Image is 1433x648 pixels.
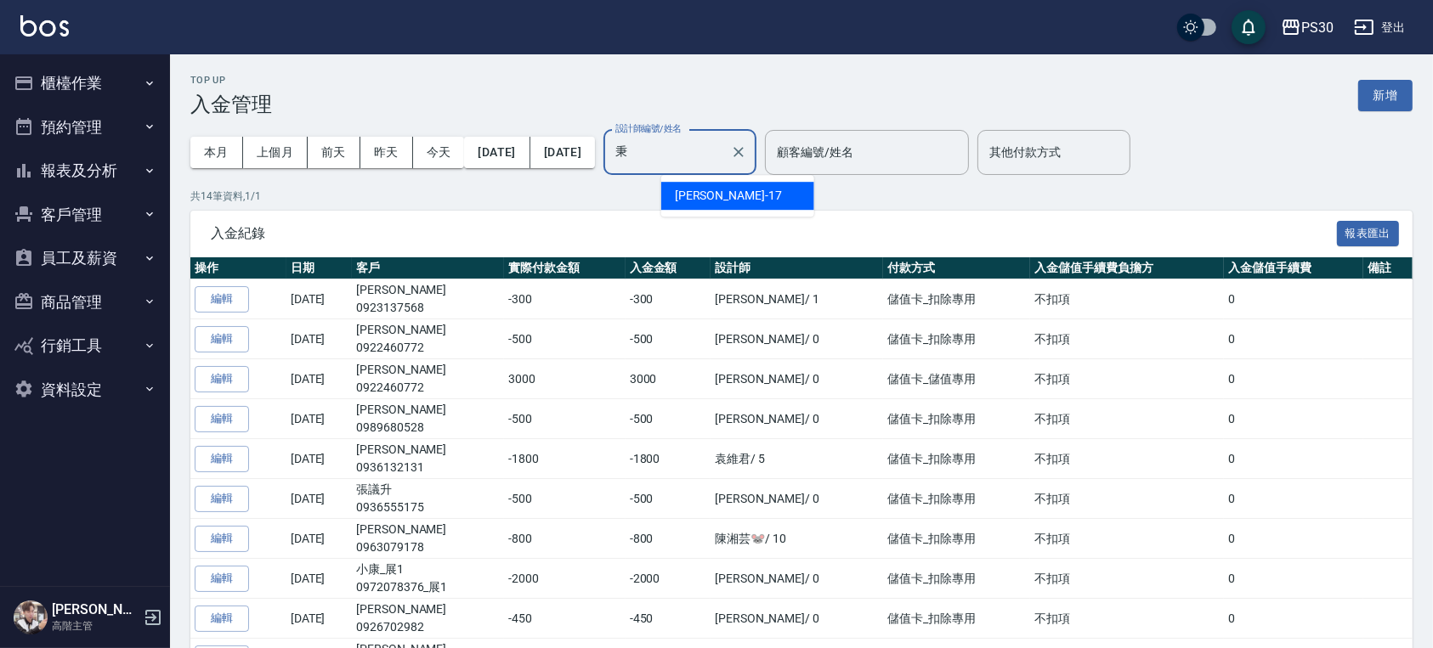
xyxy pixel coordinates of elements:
button: 前天 [308,137,360,168]
td: 儲值卡_扣除專用 [883,399,1030,439]
td: 0 [1224,519,1363,559]
td: [PERSON_NAME] / 0 [711,479,883,519]
td: [DATE] [286,439,352,479]
button: PS30 [1274,10,1340,45]
p: 高階主管 [52,618,139,634]
td: -450 [626,599,711,639]
td: 不扣項 [1030,519,1224,559]
td: [DATE] [286,279,352,319]
td: [PERSON_NAME] / 0 [711,599,883,639]
p: 0923137568 [356,299,500,317]
td: -450 [504,599,626,639]
td: 不扣項 [1030,599,1224,639]
td: 不扣項 [1030,439,1224,479]
th: 入金儲值手續費 [1224,257,1363,279]
div: PS30 [1301,17,1334,38]
label: 設計師編號/姓名 [615,122,682,135]
td: [PERSON_NAME] / 1 [711,279,883,319]
p: 0926702982 [356,618,500,636]
td: [DATE] [286,519,352,559]
td: -500 [626,319,711,359]
td: 不扣項 [1030,319,1224,359]
td: [PERSON_NAME] [352,279,504,319]
p: 0963079178 [356,538,500,556]
td: [PERSON_NAME] [352,319,504,359]
button: [DATE] [530,137,595,168]
td: -1800 [504,439,626,479]
td: 儲值卡_扣除專用 [883,479,1030,519]
button: [DATE] [464,137,530,168]
td: 小康_展1 [352,559,504,599]
button: 本月 [190,137,243,168]
td: 儲值卡_扣除專用 [883,439,1030,479]
button: 編輯 [195,526,249,552]
td: -500 [626,399,711,439]
td: -2000 [504,559,626,599]
button: 編輯 [195,326,249,352]
button: 上個月 [243,137,308,168]
h2: Top Up [190,75,272,86]
button: 櫃檯作業 [7,61,163,105]
button: 編輯 [195,406,249,432]
td: 儲值卡_扣除專用 [883,279,1030,319]
p: 0936555175 [356,499,500,516]
p: 0972078376_展1 [356,578,500,596]
button: 昨天 [360,137,413,168]
button: 預約管理 [7,105,163,149]
th: 實際付款金額 [504,257,626,279]
td: 0 [1224,439,1363,479]
td: 0 [1224,479,1363,519]
td: 0 [1224,559,1363,599]
th: 付款方式 [883,257,1030,279]
td: -500 [504,319,626,359]
a: 新增 [1358,87,1413,103]
p: 0922460772 [356,379,500,397]
button: 新增 [1358,80,1413,111]
h5: [PERSON_NAME] [52,601,139,618]
td: [DATE] [286,319,352,359]
td: [DATE] [286,599,352,639]
td: 0 [1224,599,1363,639]
th: 日期 [286,257,352,279]
td: 0 [1224,319,1363,359]
p: 共 14 筆資料, 1 / 1 [190,189,1413,204]
th: 入金金額 [626,257,711,279]
td: [PERSON_NAME] / 0 [711,399,883,439]
td: 0 [1224,399,1363,439]
td: 張議升 [352,479,504,519]
span: 入金紀錄 [211,225,1337,242]
td: 不扣項 [1030,359,1224,399]
td: 不扣項 [1030,559,1224,599]
th: 備註 [1363,257,1413,279]
span: [PERSON_NAME] -17 [675,187,782,205]
td: 陳湘芸🐭 / 10 [711,519,883,559]
th: 客戶 [352,257,504,279]
button: 編輯 [195,366,249,392]
td: [DATE] [286,359,352,399]
td: [DATE] [286,479,352,519]
td: [DATE] [286,399,352,439]
td: 儲值卡_扣除專用 [883,319,1030,359]
p: 0922460772 [356,339,500,357]
td: -2000 [626,559,711,599]
button: 登出 [1347,12,1413,43]
td: -500 [504,399,626,439]
th: 設計師 [711,257,883,279]
td: -1800 [626,439,711,479]
p: 0936132131 [356,459,500,476]
td: [PERSON_NAME] / 0 [711,359,883,399]
td: 不扣項 [1030,479,1224,519]
a: 報表匯出 [1337,224,1400,240]
button: 編輯 [195,566,249,592]
button: 行銷工具 [7,324,163,368]
td: 不扣項 [1030,279,1224,319]
img: Person [14,600,48,634]
td: 0 [1224,359,1363,399]
button: 客戶管理 [7,193,163,237]
td: 儲值卡_扣除專用 [883,559,1030,599]
button: 今天 [413,137,465,168]
td: 袁維君 / 5 [711,439,883,479]
th: 入金儲值手續費負擔方 [1030,257,1224,279]
button: 編輯 [195,486,249,512]
p: 0989680528 [356,419,500,437]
